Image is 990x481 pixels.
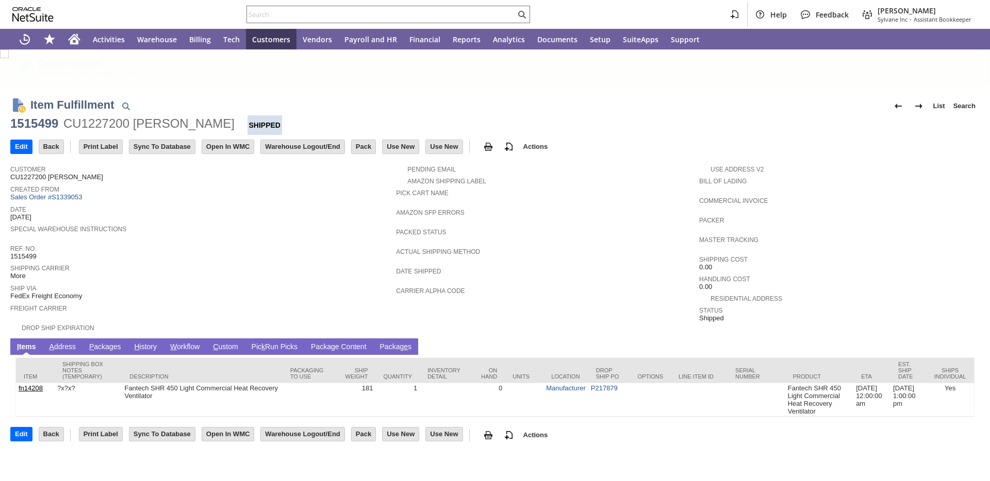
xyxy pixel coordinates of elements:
input: Pack [352,140,375,153]
a: Handling Cost [699,276,750,283]
a: Actions [519,431,552,439]
a: Documents [531,29,584,49]
input: Back [39,427,63,441]
a: fn14208 [19,384,43,392]
span: FedEx Freight Economy [10,292,82,300]
input: Search [247,8,516,21]
input: Back [39,140,63,153]
a: Amazon Shipping Label [407,178,486,185]
a: Analytics [487,29,531,49]
img: Previous [892,100,904,112]
span: H [134,342,139,351]
img: Next [913,100,925,112]
span: Shipped [699,314,724,322]
div: ETA [861,373,883,380]
a: Special Warehouse Instructions [10,226,126,233]
input: Warehouse Logout/End [261,140,344,153]
span: k [261,342,265,351]
input: Edit [11,140,32,153]
span: Setup [590,35,610,44]
a: Unrolled view on [961,340,973,353]
span: 1515499 [10,252,37,261]
span: Billing [189,35,211,44]
input: Use New [383,140,419,153]
span: Help [770,10,787,20]
a: Actions [519,143,552,150]
svg: Search [516,8,528,21]
div: Ship Weight [343,367,368,380]
span: 0.00 [699,283,712,291]
td: [DATE] 12:00:00 am [853,383,890,417]
div: Est. Ship Date [898,361,918,380]
a: Shipping Carrier [10,265,70,272]
div: Units [513,373,536,380]
input: Sync To Database [129,140,195,153]
span: e [404,342,408,351]
span: C [213,342,218,351]
a: Amazon SFP Errors [396,209,464,216]
span: A [49,342,54,351]
span: I [17,342,19,351]
input: Warehouse Logout/End [261,427,344,441]
a: Manufacturer [546,384,586,392]
div: Quantity [384,373,412,380]
span: Payroll and HR [344,35,397,44]
a: Master Tracking [699,236,758,244]
div: Shortcuts [37,29,62,49]
a: Workflow [168,342,202,352]
a: Vendors [296,29,338,49]
span: Warehouse [137,35,177,44]
div: CU1227200 [PERSON_NAME] [63,115,235,132]
td: ?x?x? [55,383,122,417]
span: Tech [223,35,240,44]
a: Actual Shipping Method [396,248,480,255]
span: Documents [537,35,577,44]
input: Use New [426,140,462,153]
img: add-record.svg [503,429,515,441]
a: Custom [210,342,240,352]
div: Options [638,373,664,380]
div: Drop Ship PO [596,367,622,380]
a: Drop Ship Expiration [22,324,94,332]
div: 1515499 [10,115,58,132]
span: Financial [409,35,440,44]
div: Shipped [247,115,282,135]
span: P [89,342,94,351]
a: Payroll and HR [338,29,403,49]
a: Carrier Alpha Code [396,287,465,295]
input: Print Label [79,427,122,441]
a: Commercial Invoice [699,197,768,204]
img: Quick Find [120,100,132,112]
input: Use New [383,427,419,441]
div: Line Item ID [679,373,720,380]
a: Bill Of Lading [699,178,747,185]
span: [DATE] [10,213,31,221]
div: Packaging to Use [290,367,327,380]
td: [DATE] 1:00:00 pm [890,383,926,417]
h1: Item Fulfillment [30,96,114,113]
a: Items [14,342,39,352]
a: Pending Email [407,166,456,173]
a: Support [665,29,706,49]
span: Analytics [493,35,525,44]
a: PickRun Picks [249,342,300,352]
div: Shipping Box Notes (Temporary) [62,361,114,380]
img: print.svg [482,141,494,153]
span: Activities [93,35,125,44]
span: Customers [252,35,290,44]
a: Residential Address [711,295,782,302]
a: Packages [87,342,124,352]
svg: Home [68,33,80,45]
a: Address [47,342,78,352]
div: Inventory Detail [427,367,464,380]
span: CU1227200 [PERSON_NAME] [10,173,103,181]
a: Tech [217,29,246,49]
span: More [10,272,26,280]
input: Open In WMC [202,140,254,153]
div: Item [24,373,47,380]
span: [PERSON_NAME] [878,6,971,15]
a: Pick Cart Name [396,190,449,197]
div: Ships Individual [934,367,966,380]
a: Ship Via [10,285,36,292]
svg: logo [12,7,54,22]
